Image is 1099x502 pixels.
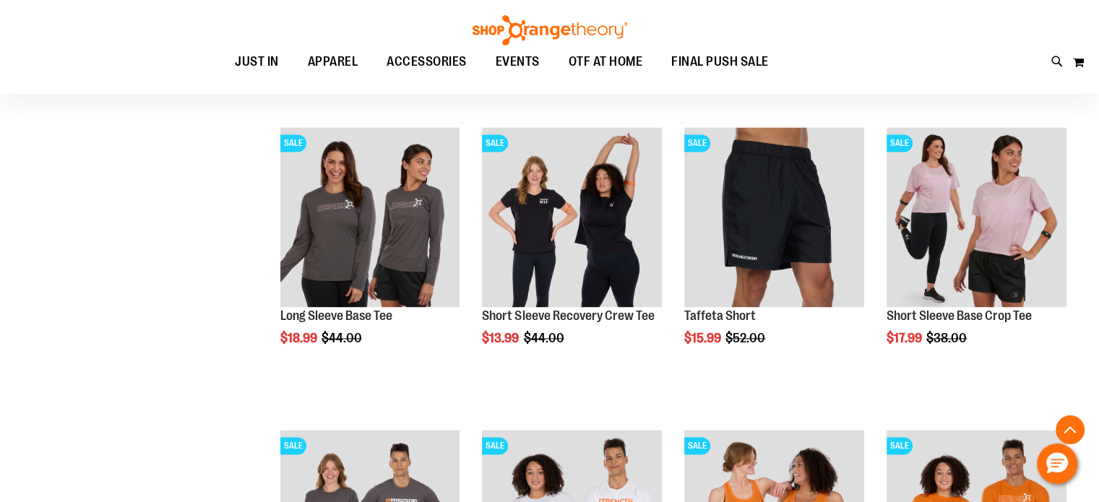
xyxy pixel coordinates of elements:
[482,134,508,152] span: SALE
[684,308,756,323] a: Taffeta Short
[523,331,566,345] span: $44.00
[293,46,373,79] a: APPAREL
[322,331,364,345] span: $44.00
[1056,415,1085,444] button: Back To Top
[308,46,358,78] span: APPAREL
[725,331,767,345] span: $52.00
[273,120,467,382] div: product
[482,331,521,345] span: $13.99
[280,127,460,309] a: Product image for Long Sleeve Base TeeSALE
[475,120,669,382] div: product
[887,308,1032,323] a: Short Sleeve Base Crop Tee
[220,46,293,79] a: JUST IN
[372,46,481,79] a: ACCESSORIES
[280,308,392,323] a: Long Sleeve Base Tee
[677,120,871,382] div: product
[684,127,864,309] a: Product image for Taffeta ShortSALE
[482,127,662,307] img: Product image for Short Sleeve Recovery Crew Tee
[496,46,540,78] span: EVENTS
[879,120,1074,382] div: product
[684,437,710,454] span: SALE
[280,134,306,152] span: SALE
[554,46,658,79] a: OTF AT HOME
[470,15,629,46] img: Shop Orangetheory
[887,437,913,454] span: SALE
[926,331,969,345] span: $38.00
[387,46,467,78] span: ACCESSORIES
[482,127,662,309] a: Product image for Short Sleeve Recovery Crew TeeSALE
[684,127,864,307] img: Product image for Taffeta Short
[481,46,554,79] a: EVENTS
[671,46,769,78] span: FINAL PUSH SALE
[887,134,913,152] span: SALE
[280,331,319,345] span: $18.99
[887,127,1066,307] img: Product image for Short Sleeve Base Crop Tee
[482,308,654,323] a: Short Sleeve Recovery Crew Tee
[657,46,783,78] a: FINAL PUSH SALE
[235,46,279,78] span: JUST IN
[280,127,460,307] img: Product image for Long Sleeve Base Tee
[887,127,1066,309] a: Product image for Short Sleeve Base Crop TeeSALE
[684,331,723,345] span: $15.99
[482,437,508,454] span: SALE
[280,437,306,454] span: SALE
[887,331,924,345] span: $17.99
[1037,443,1077,484] button: Hello, have a question? Let’s chat.
[684,134,710,152] span: SALE
[569,46,643,78] span: OTF AT HOME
